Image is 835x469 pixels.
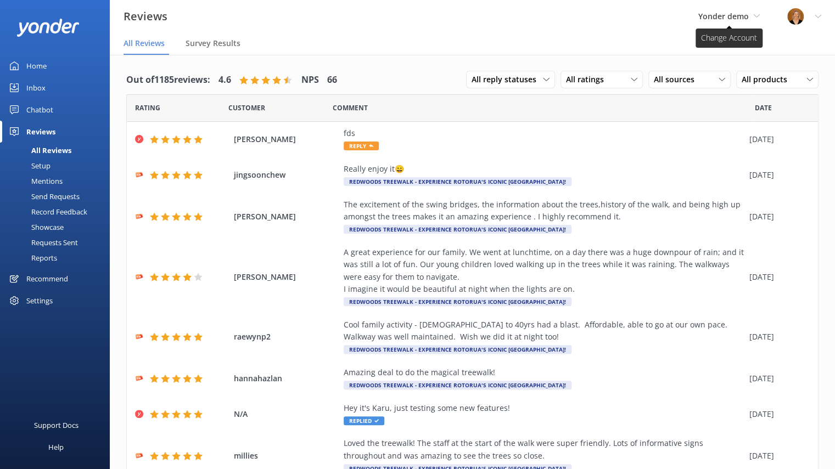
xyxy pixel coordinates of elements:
span: Yonder demo [698,11,749,21]
div: Requests Sent [7,235,78,250]
div: [DATE] [749,211,804,223]
span: N/A [234,408,338,420]
div: Chatbot [26,99,53,121]
span: raewynp2 [234,331,338,343]
a: Send Requests [7,189,110,204]
span: Reply [344,142,379,150]
h4: 4.6 [218,73,231,87]
a: Mentions [7,173,110,189]
div: Settings [26,290,53,312]
div: Showcase [7,219,64,235]
a: Reports [7,250,110,265]
span: Date [135,103,160,113]
div: Record Feedback [7,204,87,219]
div: Setup [7,158,51,173]
span: Date [755,103,772,113]
span: All ratings [566,74,610,86]
span: [PERSON_NAME] [234,211,338,223]
img: 1-1617059290.jpg [787,8,804,25]
span: All products [742,74,794,86]
img: yonder-white-logo.png [16,19,80,37]
div: Reviews [26,121,55,143]
div: [DATE] [749,271,804,283]
div: Home [26,55,47,77]
div: [DATE] [749,450,804,462]
span: Question [333,103,368,113]
span: All Reviews [124,38,165,49]
a: Setup [7,158,110,173]
h3: Reviews [124,8,167,25]
span: hannahazlan [234,372,338,385]
span: Replied [344,416,384,425]
span: All sources [654,74,701,86]
div: A great experience for our family. We went at lunchtime, on a day there was a huge downpour of ra... [344,246,744,296]
span: Survey Results [186,38,240,49]
div: Hey it's Karu, just testing some new features! [344,402,744,414]
div: The excitement of the swing bridges, the information about the trees,history of the walk, and bei... [344,199,744,223]
span: millies [234,450,338,462]
div: [DATE] [749,408,804,420]
h4: Out of 1185 reviews: [126,73,210,87]
div: Send Requests [7,189,80,204]
div: [DATE] [749,331,804,343]
div: fds [344,127,744,139]
span: Date [228,103,265,113]
div: Inbox [26,77,46,99]
div: Redwoods Treewalk - experience Rotorua's iconic [GEOGRAPHIC_DATA]! [344,345,571,354]
div: Amazing deal to do the magical treewalk! [344,366,744,378]
span: jingsoonchew [234,169,338,181]
div: Help [48,436,64,458]
a: Requests Sent [7,235,110,250]
span: [PERSON_NAME] [234,133,338,145]
div: Support Docs [34,414,79,436]
a: All Reviews [7,143,110,158]
div: Redwoods Treewalk - experience Rotorua's iconic [GEOGRAPHIC_DATA]! [344,177,571,186]
div: Mentions [7,173,63,189]
a: Showcase [7,219,110,235]
div: Loved the treewalk! The staff at the start of the walk were super friendly. Lots of informative s... [344,437,744,462]
h4: 66 [327,73,337,87]
div: [DATE] [749,372,804,385]
span: [PERSON_NAME] [234,271,338,283]
div: Recommend [26,268,68,290]
div: Redwoods Treewalk - experience Rotorua's iconic [GEOGRAPHIC_DATA]! [344,297,571,306]
div: Reports [7,250,57,265]
div: All Reviews [7,143,71,158]
div: Cool family activity - [DEMOGRAPHIC_DATA] to 40yrs had a blast. Affordable, able to go at our own... [344,319,744,343]
a: Record Feedback [7,204,110,219]
div: [DATE] [749,133,804,145]
div: Redwoods Treewalk - experience Rotorua's iconic [GEOGRAPHIC_DATA]! [344,381,571,389]
div: [DATE] [749,169,804,181]
h4: NPS [301,73,319,87]
div: Redwoods Treewalk - experience Rotorua's iconic [GEOGRAPHIC_DATA]! [344,225,571,234]
span: All reply statuses [472,74,543,86]
div: Really enjoy it😄 [344,163,744,175]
